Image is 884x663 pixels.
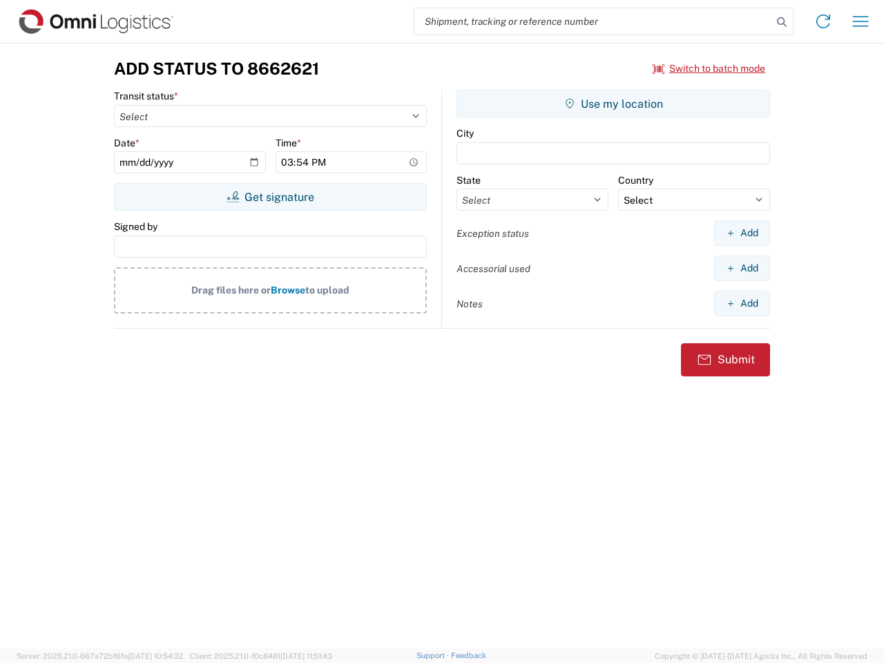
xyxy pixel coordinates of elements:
[714,220,770,246] button: Add
[618,174,653,186] label: Country
[114,183,427,211] button: Get signature
[280,652,332,660] span: [DATE] 11:51:43
[190,652,332,660] span: Client: 2025.21.0-f0c8481
[271,285,305,296] span: Browse
[416,651,451,660] a: Support
[655,650,867,662] span: Copyright © [DATE]-[DATE] Agistix Inc., All Rights Reserved
[276,137,301,149] label: Time
[457,90,770,117] button: Use my location
[457,127,474,140] label: City
[457,262,530,275] label: Accessorial used
[114,220,157,233] label: Signed by
[653,57,765,80] button: Switch to batch mode
[681,343,770,376] button: Submit
[114,90,178,102] label: Transit status
[414,8,772,35] input: Shipment, tracking or reference number
[457,174,481,186] label: State
[191,285,271,296] span: Drag files here or
[451,651,486,660] a: Feedback
[714,291,770,316] button: Add
[457,227,529,240] label: Exception status
[17,652,184,660] span: Server: 2025.21.0-667a72bf6fa
[114,59,319,79] h3: Add Status to 8662621
[714,256,770,281] button: Add
[128,652,184,660] span: [DATE] 10:54:32
[305,285,349,296] span: to upload
[114,137,140,149] label: Date
[457,298,483,310] label: Notes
